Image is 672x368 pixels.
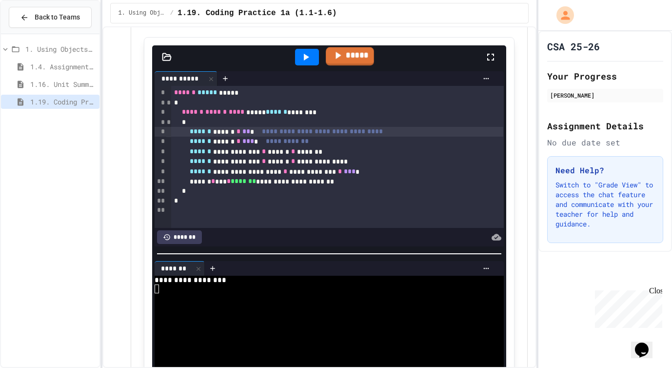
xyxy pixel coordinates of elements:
div: Chat with us now!Close [4,4,67,62]
h2: Assignment Details [547,119,663,133]
iframe: chat widget [631,329,662,358]
div: No due date set [547,137,663,148]
span: 1.19. Coding Practice 1a (1.1-1.6) [30,97,96,107]
span: 1.4. Assignment and Input [30,61,96,72]
div: My Account [546,4,576,26]
span: 1. Using Objects and Methods [119,9,166,17]
h1: CSA 25-26 [547,40,600,53]
span: / [170,9,174,17]
iframe: chat widget [591,286,662,328]
div: [PERSON_NAME] [550,91,660,100]
span: 1.16. Unit Summary 1a (1.1-1.6) [30,79,96,89]
span: Back to Teams [35,12,80,22]
span: 1. Using Objects and Methods [25,44,96,54]
h2: Your Progress [547,69,663,83]
button: Back to Teams [9,7,92,28]
p: Switch to "Grade View" to access the chat feature and communicate with your teacher for help and ... [555,180,655,229]
h3: Need Help? [555,164,655,176]
span: 1.19. Coding Practice 1a (1.1-1.6) [178,7,336,19]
